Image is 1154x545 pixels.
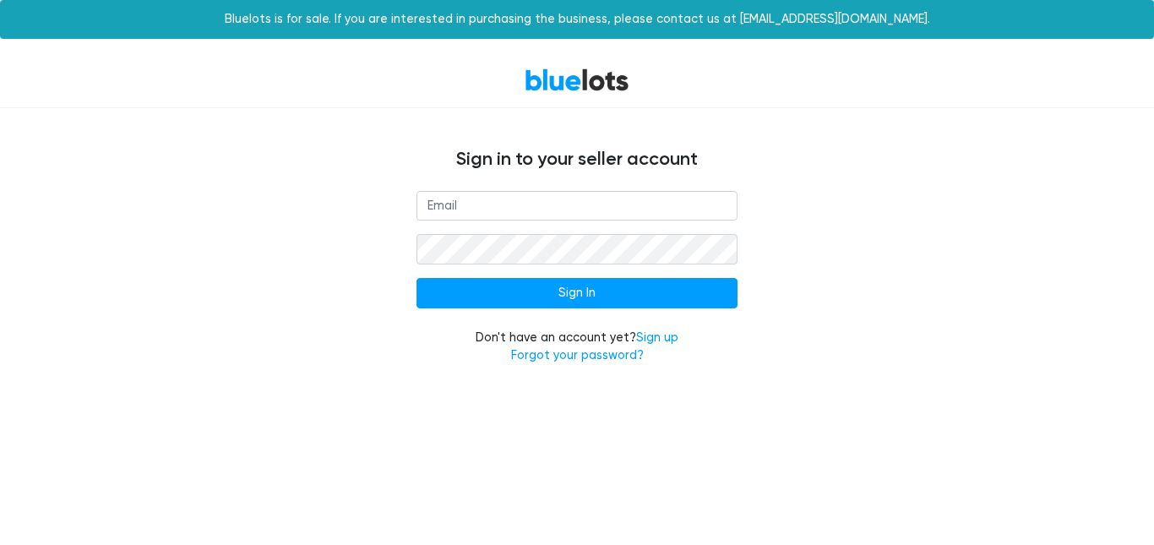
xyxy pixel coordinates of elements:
[416,329,738,365] div: Don't have an account yet?
[525,68,629,92] a: BlueLots
[636,330,678,345] a: Sign up
[416,191,738,221] input: Email
[511,348,644,362] a: Forgot your password?
[70,149,1084,171] h4: Sign in to your seller account
[416,278,738,308] input: Sign In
